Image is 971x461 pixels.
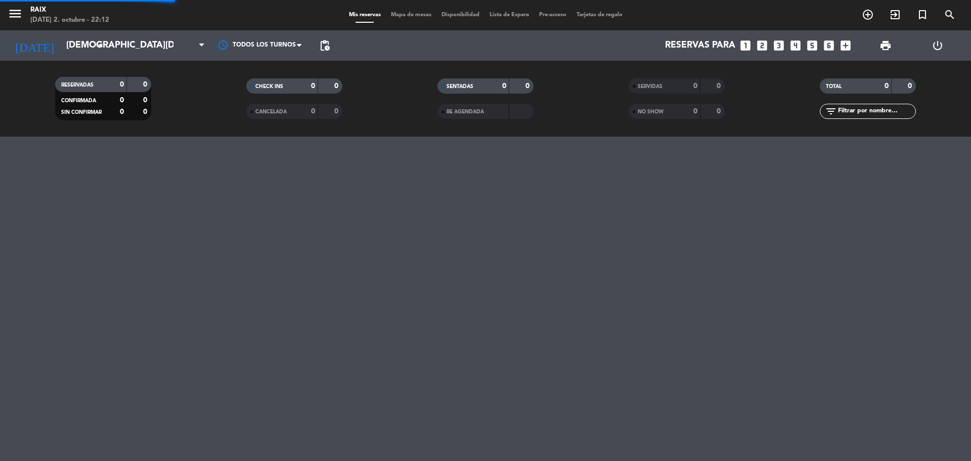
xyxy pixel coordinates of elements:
i: looks_two [756,39,769,52]
strong: 0 [120,81,124,88]
span: CONFIRMADA [61,98,96,103]
strong: 0 [525,82,532,90]
i: menu [8,6,23,21]
input: Filtrar por nombre... [837,106,915,117]
strong: 0 [693,108,697,115]
div: LOG OUT [911,30,963,61]
i: looks_4 [789,39,802,52]
strong: 0 [143,81,149,88]
span: Mapa de mesas [386,12,436,18]
span: SIN CONFIRMAR [61,110,102,115]
strong: 0 [120,97,124,104]
span: Mis reservas [344,12,386,18]
i: turned_in_not [916,9,929,21]
i: looks_6 [822,39,835,52]
strong: 0 [143,97,149,104]
span: CANCELADA [255,109,287,114]
strong: 0 [908,82,914,90]
strong: 0 [717,108,723,115]
i: power_settings_new [932,39,944,52]
strong: 0 [885,82,889,90]
i: filter_list [825,105,837,117]
i: search [944,9,956,21]
span: CHECK INS [255,84,283,89]
span: Pre-acceso [534,12,571,18]
span: Reservas para [665,40,735,51]
span: TOTAL [826,84,842,89]
span: SENTADAS [447,84,473,89]
strong: 0 [334,82,340,90]
strong: 0 [334,108,340,115]
strong: 0 [311,82,315,90]
strong: 0 [693,82,697,90]
span: Tarjetas de regalo [571,12,628,18]
span: pending_actions [319,39,331,52]
span: SERVIDAS [638,84,663,89]
strong: 0 [502,82,506,90]
button: menu [8,6,23,25]
span: Lista de Espera [484,12,534,18]
i: arrow_drop_down [94,39,106,52]
strong: 0 [143,108,149,115]
strong: 0 [717,82,723,90]
div: RAIX [30,5,109,15]
span: RE AGENDADA [447,109,484,114]
i: add_box [839,39,852,52]
i: add_circle_outline [862,9,874,21]
i: looks_3 [772,39,785,52]
i: looks_5 [806,39,819,52]
span: Disponibilidad [436,12,484,18]
span: print [879,39,892,52]
strong: 0 [120,108,124,115]
span: RESERVADAS [61,82,94,88]
i: exit_to_app [889,9,901,21]
div: [DATE] 2. octubre - 22:12 [30,15,109,25]
i: looks_one [739,39,752,52]
span: NO SHOW [638,109,664,114]
strong: 0 [311,108,315,115]
i: [DATE] [8,34,61,57]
